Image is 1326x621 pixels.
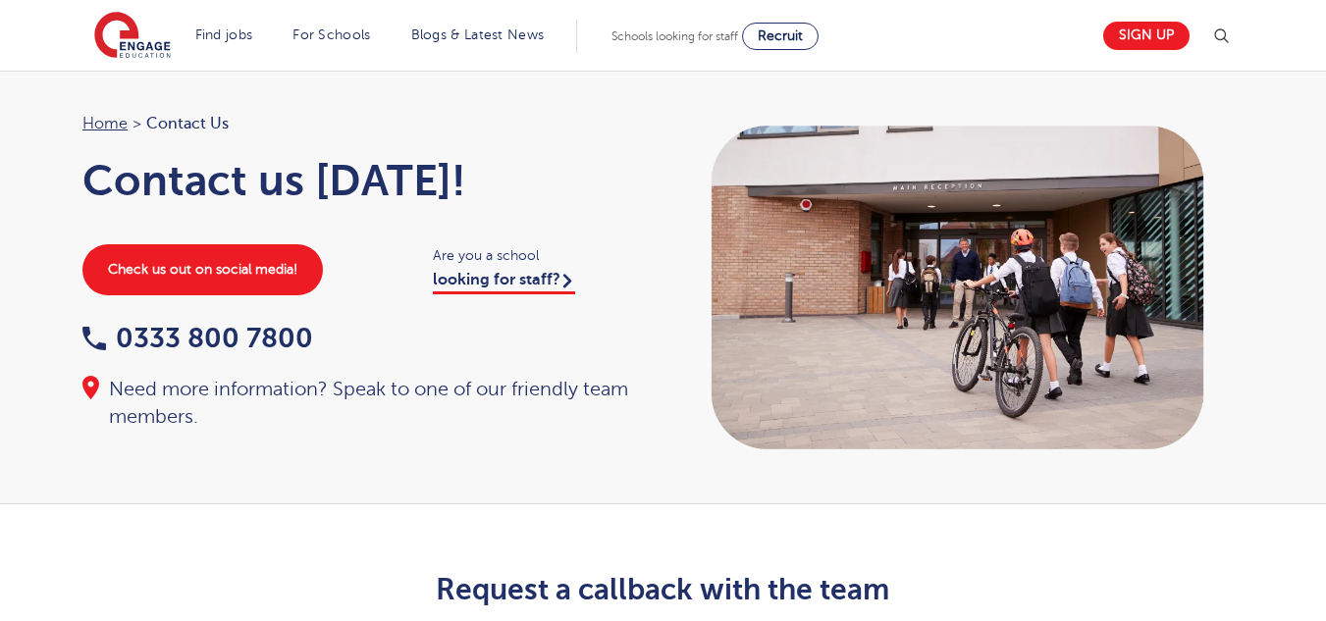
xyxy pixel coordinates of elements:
span: Contact Us [146,111,229,136]
a: 0333 800 7800 [82,323,313,353]
a: looking for staff? [433,271,575,294]
span: > [133,115,141,132]
a: Home [82,115,128,132]
a: Recruit [742,23,819,50]
a: Find jobs [195,27,253,42]
div: Need more information? Speak to one of our friendly team members. [82,376,644,431]
a: Check us out on social media! [82,244,323,295]
a: Blogs & Latest News [411,27,545,42]
nav: breadcrumb [82,111,644,136]
a: For Schools [292,27,370,42]
img: Engage Education [94,12,171,61]
span: Are you a school [433,244,644,267]
h1: Contact us [DATE]! [82,156,644,205]
h2: Request a callback with the team [182,573,1144,606]
span: Recruit [758,28,803,43]
a: Sign up [1103,22,1190,50]
span: Schools looking for staff [611,29,738,43]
